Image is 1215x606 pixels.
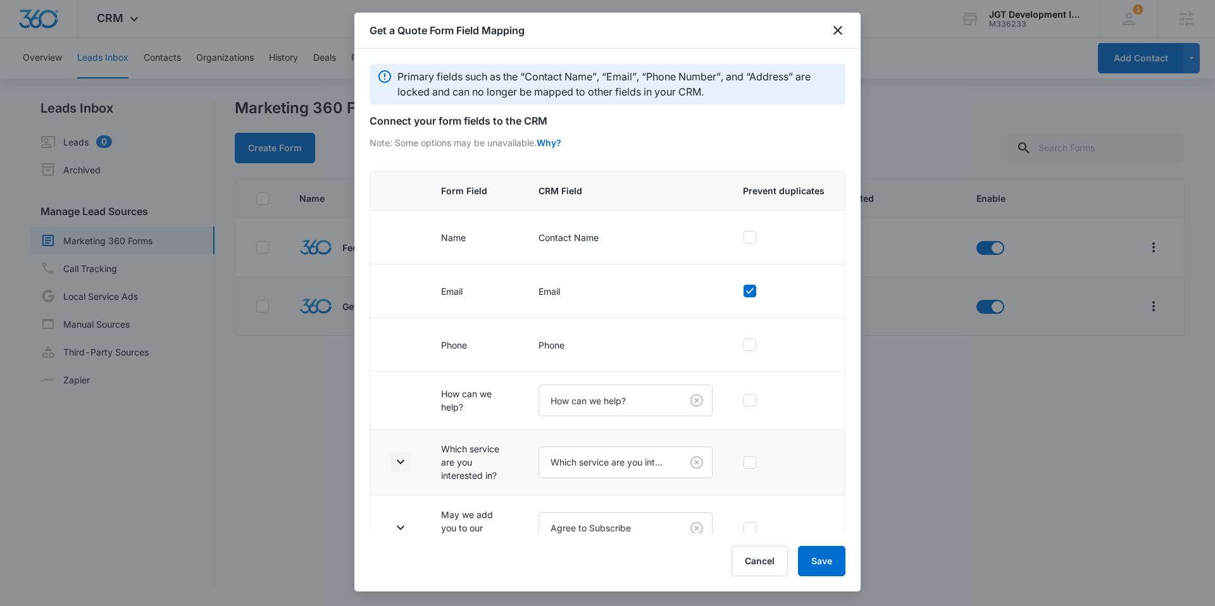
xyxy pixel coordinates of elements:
[370,23,525,38] h1: Get a Quote Form Field Mapping
[426,264,523,318] td: Email
[390,517,411,538] button: Toggle Row Expanded
[426,318,523,372] td: Phone
[732,546,788,576] button: Cancel
[426,495,523,561] td: May we add you to our mailing list?
[539,184,713,197] span: CRM Field
[537,136,561,158] span: Why?
[687,518,707,538] button: Clear
[687,452,707,473] button: Clear
[743,184,825,197] span: Prevent duplicates
[426,211,523,264] td: Name
[426,430,523,495] td: Which service are you interested in?
[426,372,523,430] td: How can we help?
[539,231,713,244] p: Contact Name
[370,136,537,149] p: Note: Some options may be unavailable.
[798,546,845,576] button: Save
[830,23,845,38] button: close
[687,390,707,411] button: Clear
[539,338,713,352] p: Phone
[539,285,713,298] p: Email
[390,452,411,472] button: Toggle Row Expanded
[441,184,508,197] span: Form Field
[370,113,845,128] h6: Connect your form fields to the CRM
[397,69,838,99] p: Primary fields such as the “Contact Name”, “Email”, “Phone Number”, and “Address” are locked and ...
